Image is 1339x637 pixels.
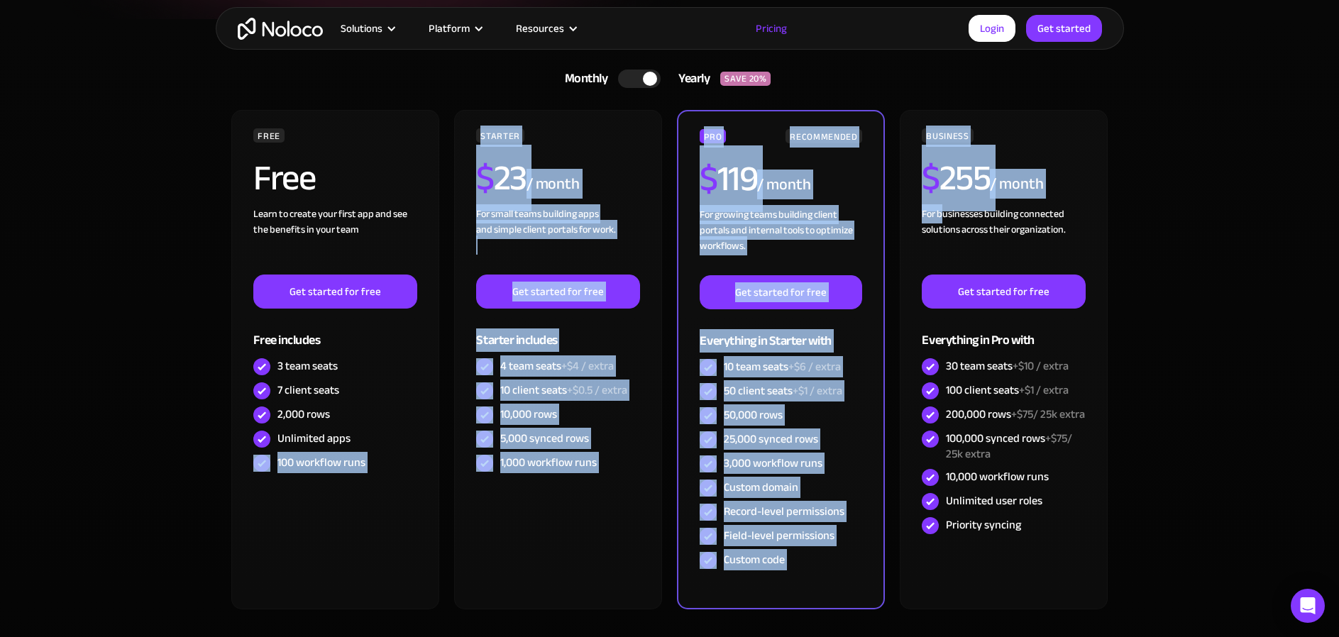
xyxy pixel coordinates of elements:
[500,406,557,422] div: 10,000 rows
[724,407,783,423] div: 50,000 rows
[253,275,417,309] a: Get started for free
[277,358,338,374] div: 3 team seats
[946,358,1069,374] div: 30 team seats
[922,160,990,196] h2: 255
[946,517,1021,533] div: Priority syncing
[738,19,805,38] a: Pricing
[793,380,842,401] span: +$1 / extra
[429,19,470,38] div: Platform
[323,19,411,38] div: Solutions
[724,455,822,471] div: 3,000 workflow runs
[476,160,527,196] h2: 23
[476,128,524,143] div: STARTER
[724,383,842,399] div: 50 client seats
[661,68,720,89] div: Yearly
[922,309,1085,355] div: Everything in Pro with
[476,309,639,355] div: Starter includes
[724,359,841,375] div: 10 team seats
[516,19,564,38] div: Resources
[527,173,580,196] div: / month
[990,173,1043,196] div: / month
[700,145,717,212] span: $
[946,431,1085,462] div: 100,000 synced rows
[238,18,323,40] a: home
[700,207,861,275] div: For growing teams building client portals and internal tools to optimize workflows.
[498,19,593,38] div: Resources
[724,431,818,447] div: 25,000 synced rows
[500,431,589,446] div: 5,000 synced rows
[724,552,785,567] div: Custom code
[700,275,861,309] a: Get started for free
[788,356,841,377] span: +$6 / extra
[946,382,1069,398] div: 100 client seats
[500,382,627,398] div: 10 client seats
[547,68,619,89] div: Monthly
[1291,589,1325,623] div: Open Intercom Messenger
[277,455,365,470] div: 100 workflow runs
[476,275,639,309] a: Get started for free
[1019,380,1069,401] span: +$1 / extra
[500,358,614,374] div: 4 team seats
[946,428,1072,465] span: +$75/ 25k extra
[1026,15,1102,42] a: Get started
[700,129,726,143] div: PRO
[1013,355,1069,377] span: +$10 / extra
[724,504,844,519] div: Record-level permissions
[969,15,1015,42] a: Login
[476,206,639,275] div: For small teams building apps and simple client portals for work. ‍
[277,382,339,398] div: 7 client seats
[757,174,810,196] div: / month
[724,528,834,543] div: Field-level permissions
[253,128,285,143] div: FREE
[253,160,315,196] h2: Free
[561,355,614,377] span: +$4 / extra
[700,309,861,355] div: Everything in Starter with
[922,206,1085,275] div: For businesses building connected solutions across their organization. ‍
[946,469,1049,484] div: 10,000 workflow runs
[277,406,330,422] div: 2,000 rows
[946,493,1042,509] div: Unlimited user roles
[786,129,861,143] div: RECOMMENDED
[922,128,973,143] div: BUSINESS
[720,72,771,86] div: SAVE 20%
[700,161,757,196] h2: 119
[341,19,382,38] div: Solutions
[253,309,417,355] div: Free includes
[946,406,1085,422] div: 200,000 rows
[500,455,597,470] div: 1,000 workflow runs
[253,206,417,275] div: Learn to create your first app and see the benefits in your team ‍
[567,380,627,401] span: +$0.5 / extra
[1011,404,1085,425] span: +$75/ 25k extra
[476,145,494,211] span: $
[922,145,939,211] span: $
[724,480,798,495] div: Custom domain
[277,431,351,446] div: Unlimited apps
[411,19,498,38] div: Platform
[922,275,1085,309] a: Get started for free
